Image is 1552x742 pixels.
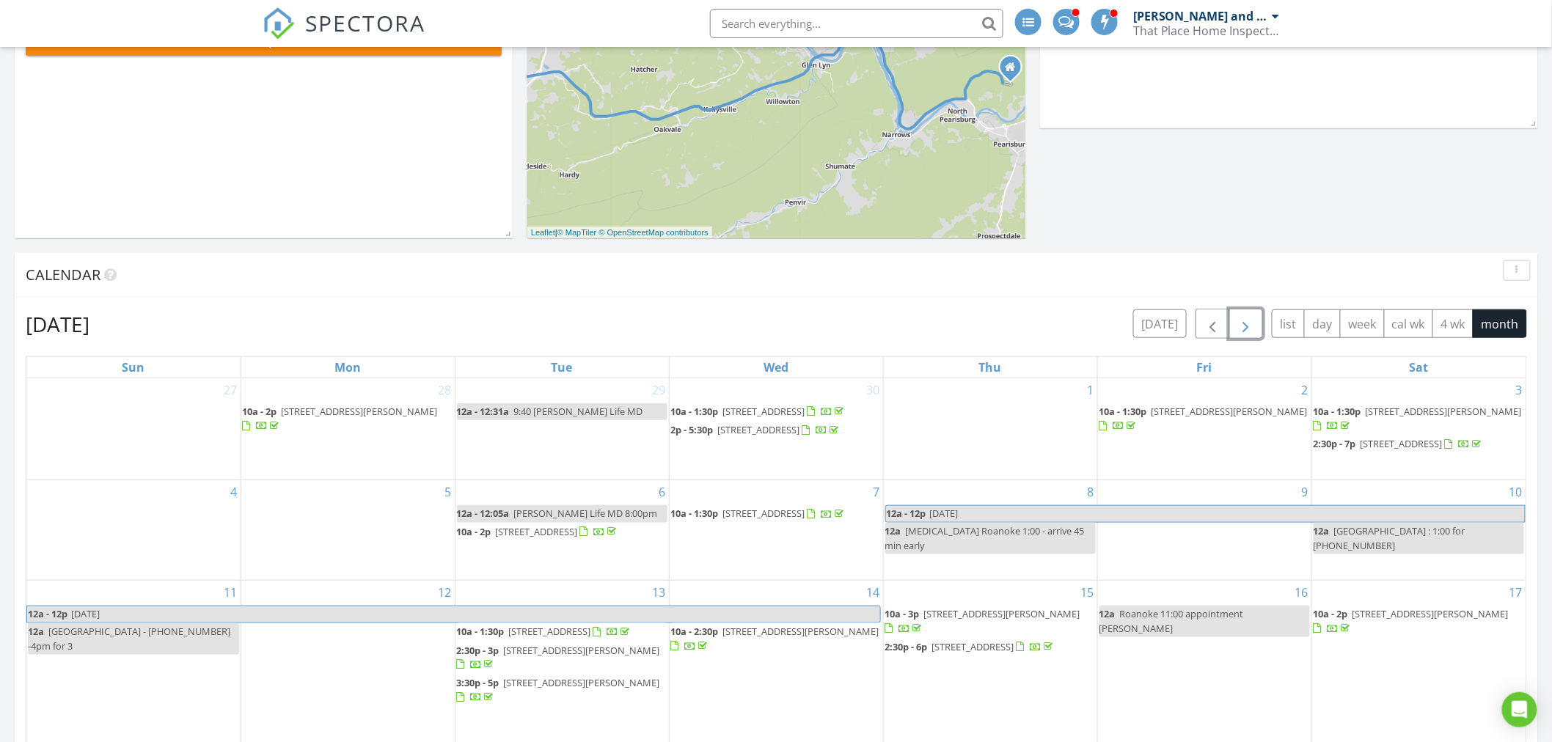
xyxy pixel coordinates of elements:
[557,228,597,237] a: © MapTiler
[1314,524,1330,537] span: 12a
[436,378,455,402] a: Go to April 28, 2025
[1361,437,1443,450] span: [STREET_ADDRESS]
[457,675,667,706] a: 3:30p - 5p [STREET_ADDRESS][PERSON_NAME]
[671,625,879,652] a: 10a - 2:30p [STREET_ADDRESS][PERSON_NAME]
[71,607,100,620] span: [DATE]
[455,480,669,581] td: Go to May 6, 2025
[1314,405,1361,418] span: 10a - 1:30p
[1272,309,1305,338] button: list
[885,640,928,653] span: 2:30p - 6p
[1099,403,1310,435] a: 10a - 1:30p [STREET_ADDRESS][PERSON_NAME]
[442,480,455,504] a: Go to May 5, 2025
[1099,607,1116,620] span: 12a
[26,265,100,284] span: Calendar
[723,625,879,638] span: [STREET_ADDRESS][PERSON_NAME]
[1133,309,1187,338] button: [DATE]
[455,378,669,480] td: Go to April 29, 2025
[1097,378,1311,480] td: Go to May 2, 2025
[671,423,714,436] span: 2p - 5:30p
[26,378,241,480] td: Go to April 27, 2025
[671,505,882,523] a: 10a - 1:30p [STREET_ADDRESS]
[1366,405,1522,418] span: [STREET_ADDRESS][PERSON_NAME]
[549,357,576,378] a: Tuesday
[263,7,295,40] img: The Best Home Inspection Software - Spectora
[514,507,658,520] span: [PERSON_NAME] Life MD 8:00pm
[1314,437,1485,450] a: 2:30p - 7p [STREET_ADDRESS]
[1311,480,1526,581] td: Go to May 10, 2025
[1340,309,1385,338] button: week
[864,581,883,604] a: Go to May 14, 2025
[885,640,1056,653] a: 2:30p - 6p [STREET_ADDRESS]
[1299,480,1311,504] a: Go to May 9, 2025
[527,227,712,239] div: |
[671,507,719,520] span: 10a - 1:30p
[514,405,643,418] span: 9:40 [PERSON_NAME] Life MD
[509,625,591,638] span: [STREET_ADDRESS]
[1314,405,1522,432] a: 10a - 1:30p [STREET_ADDRESS][PERSON_NAME]
[885,606,1096,637] a: 10a - 3p [STREET_ADDRESS][PERSON_NAME]
[671,405,847,418] a: 10a - 1:30p [STREET_ADDRESS]
[457,625,633,638] a: 10a - 1:30p [STREET_ADDRESS]
[457,525,491,538] span: 10a - 2p
[1507,581,1526,604] a: Go to May 17, 2025
[243,405,277,418] span: 10a - 2p
[119,357,147,378] a: Sunday
[241,378,455,480] td: Go to April 28, 2025
[1314,524,1465,551] span: [GEOGRAPHIC_DATA] : 1:00 for [PHONE_NUMBER]
[656,480,669,504] a: Go to May 6, 2025
[1299,378,1311,402] a: Go to May 2, 2025
[1384,309,1434,338] button: cal wk
[671,623,882,655] a: 10a - 2:30p [STREET_ADDRESS][PERSON_NAME]
[1314,437,1356,450] span: 2:30p - 7p
[457,524,667,541] a: 10a - 2p [STREET_ADDRESS]
[671,422,882,439] a: 2p - 5:30p [STREET_ADDRESS]
[669,378,883,480] td: Go to April 30, 2025
[457,525,620,538] a: 10a - 2p [STREET_ADDRESS]
[27,606,68,622] span: 12a - 12p
[531,228,555,237] a: Leaflet
[924,607,1080,620] span: [STREET_ADDRESS][PERSON_NAME]
[1502,692,1537,727] div: Open Intercom Messenger
[885,524,1085,551] span: [MEDICAL_DATA] Roanoke 1:00 - arrive 45 min early
[457,625,505,638] span: 10a - 1:30p
[671,405,719,418] span: 10a - 1:30p
[864,378,883,402] a: Go to April 30, 2025
[504,644,660,657] span: [STREET_ADDRESS][PERSON_NAME]
[718,423,800,436] span: [STREET_ADDRESS]
[263,20,425,51] a: SPECTORA
[883,378,1097,480] td: Go to May 1, 2025
[457,623,667,641] a: 10a - 1:30p [STREET_ADDRESS]
[305,7,425,38] span: SPECTORA
[28,625,44,638] span: 12a
[457,405,510,418] span: 12a - 12:31a
[1078,581,1097,604] a: Go to May 15, 2025
[241,480,455,581] td: Go to May 5, 2025
[761,357,791,378] a: Wednesday
[932,640,1014,653] span: [STREET_ADDRESS]
[885,607,1080,634] a: 10a - 3p [STREET_ADDRESS][PERSON_NAME]
[1099,405,1147,418] span: 10a - 1:30p
[496,525,578,538] span: [STREET_ADDRESS]
[1314,607,1348,620] span: 10a - 2p
[671,403,882,421] a: 10a - 1:30p [STREET_ADDRESS]
[457,676,660,703] a: 3:30p - 5p [STREET_ADDRESS][PERSON_NAME]
[1473,309,1527,338] button: month
[457,644,499,657] span: 2:30p - 3p
[1406,357,1431,378] a: Saturday
[671,423,842,436] a: 2p - 5:30p [STREET_ADDRESS]
[1099,405,1308,432] a: 10a - 1:30p [STREET_ADDRESS][PERSON_NAME]
[1304,309,1341,338] button: day
[457,642,667,674] a: 2:30p - 3p [STREET_ADDRESS][PERSON_NAME]
[1314,607,1509,634] a: 10a - 2p [STREET_ADDRESS][PERSON_NAME]
[1229,309,1264,339] button: Next month
[243,403,453,435] a: 10a - 2p [STREET_ADDRESS][PERSON_NAME]
[1352,607,1509,620] span: [STREET_ADDRESS][PERSON_NAME]
[671,507,847,520] a: 10a - 1:30p [STREET_ADDRESS]
[1194,357,1215,378] a: Friday
[1314,606,1525,637] a: 10a - 2p [STREET_ADDRESS][PERSON_NAME]
[885,524,901,537] span: 12a
[26,480,241,581] td: Go to May 4, 2025
[883,480,1097,581] td: Go to May 8, 2025
[1513,378,1526,402] a: Go to May 3, 2025
[1196,309,1230,339] button: Previous month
